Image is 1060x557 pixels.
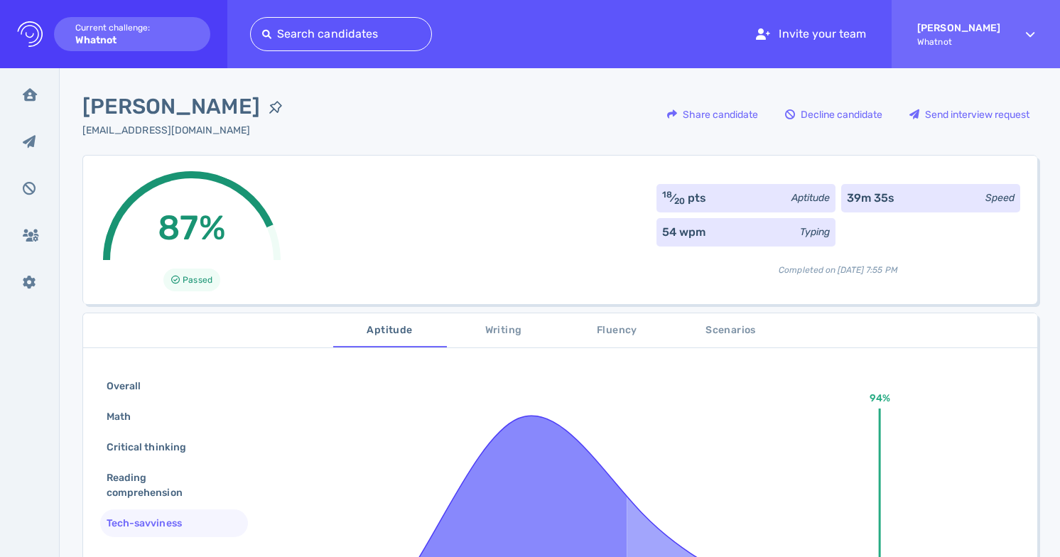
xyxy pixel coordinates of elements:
[455,322,552,340] span: Writing
[660,98,765,131] div: Share candidate
[82,123,291,138] div: Click to copy the email address
[662,224,705,241] div: 54 wpm
[662,190,672,200] sup: 18
[158,207,225,248] span: 87%
[104,376,158,396] div: Overall
[870,392,890,404] text: 94%
[82,91,260,123] span: [PERSON_NAME]
[791,190,830,205] div: Aptitude
[778,98,889,131] div: Decline candidate
[183,271,212,288] span: Passed
[104,467,233,503] div: Reading comprehension
[777,97,890,131] button: Decline candidate
[342,322,438,340] span: Aptitude
[985,190,1015,205] div: Speed
[656,252,1020,276] div: Completed on [DATE] 7:55 PM
[662,190,707,207] div: ⁄ pts
[902,97,1037,131] button: Send interview request
[104,406,148,427] div: Math
[569,322,666,340] span: Fluency
[917,22,1000,34] strong: [PERSON_NAME]
[674,196,685,206] sub: 20
[104,513,199,534] div: Tech-savviness
[659,97,766,131] button: Share candidate
[104,437,203,458] div: Critical thinking
[800,225,830,239] div: Typing
[902,98,1037,131] div: Send interview request
[683,322,779,340] span: Scenarios
[917,37,1000,47] span: Whatnot
[847,190,894,207] div: 39m 35s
